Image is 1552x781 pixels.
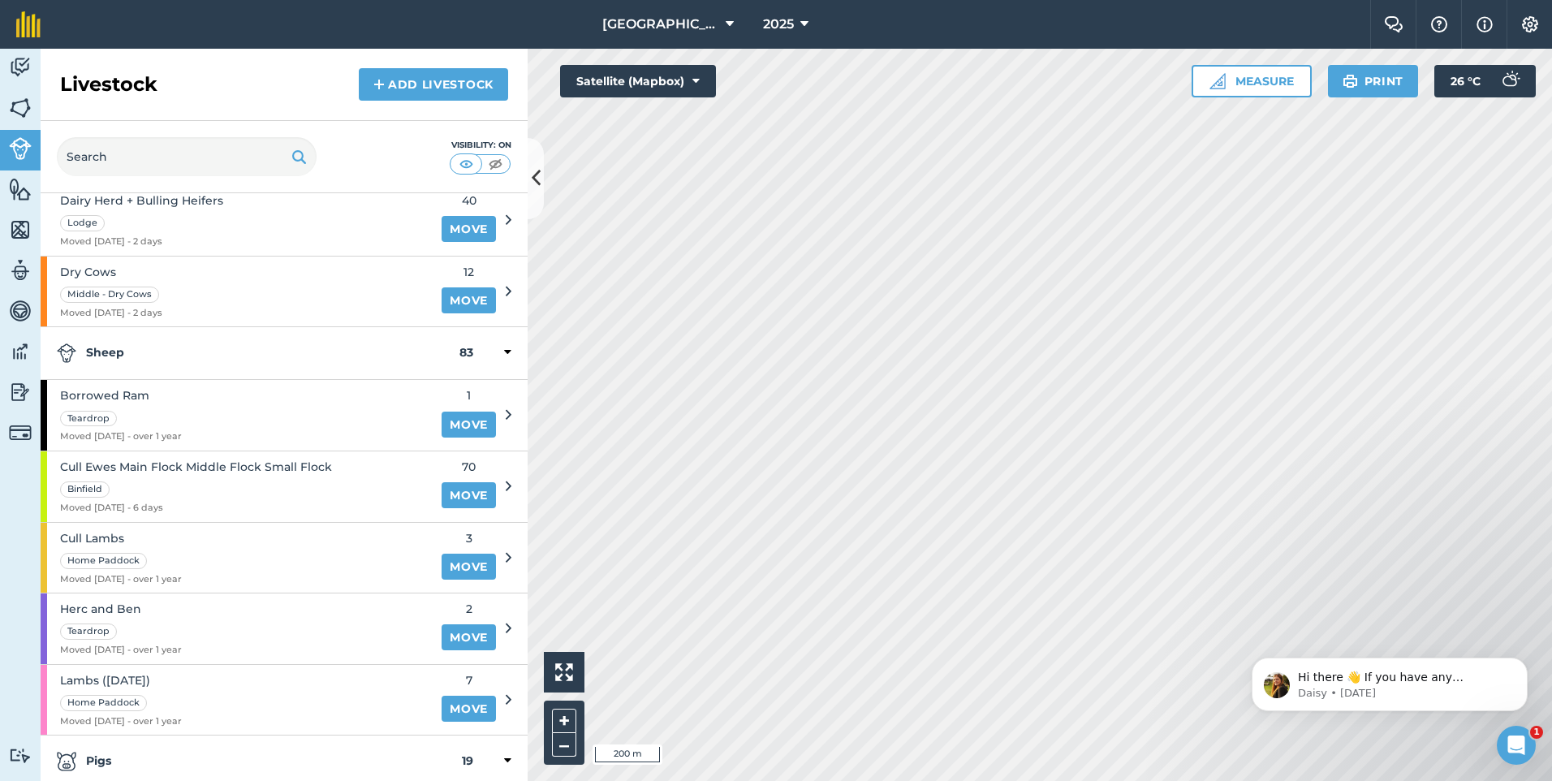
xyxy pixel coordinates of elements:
[1328,65,1419,97] button: Print
[1343,71,1358,91] img: svg+xml;base64,PHN2ZyB4bWxucz0iaHR0cDovL3d3dy53My5vcmcvMjAwMC9zdmciIHdpZHRoPSIxOSIgaGVpZ2h0PSIyNC...
[1494,65,1526,97] img: svg+xml;base64,PD94bWwgdmVyc2lvbj0iMS4wIiBlbmNvZGluZz0idXRmLTgiPz4KPCEtLSBHZW5lcmF0b3I6IEFkb2JlIE...
[9,96,32,120] img: svg+xml;base64,PHN2ZyB4bWxucz0iaHR0cDovL3d3dy53My5vcmcvMjAwMC9zdmciIHdpZHRoPSI1NiIgaGVpZ2h0PSI2MC...
[555,663,573,681] img: Four arrows, one pointing top left, one top right, one bottom right and the last bottom left
[60,386,182,404] span: Borrowed Ram
[60,215,105,231] div: Lodge
[60,624,117,640] div: Teardrop
[60,501,332,516] span: Moved [DATE] - 6 days
[60,600,182,618] span: Herc and Ben
[442,600,496,618] span: 2
[763,15,794,34] span: 2025
[442,624,496,650] a: Move
[60,671,182,689] span: Lambs ([DATE])
[41,593,432,664] a: Herc and BenTeardropMoved [DATE] - over 1 year
[41,185,432,256] a: Dairy Herd + Bulling HeifersLodgeMoved [DATE] - 2 days
[9,748,32,763] img: svg+xml;base64,PD94bWwgdmVyc2lvbj0iMS4wIiBlbmNvZGluZz0idXRmLTgiPz4KPCEtLSBHZW5lcmF0b3I6IEFkb2JlIE...
[442,482,496,508] a: Move
[16,11,41,37] img: fieldmargin Logo
[291,147,307,166] img: svg+xml;base64,PHN2ZyB4bWxucz0iaHR0cDovL3d3dy53My5vcmcvMjAwMC9zdmciIHdpZHRoPSIxOSIgaGVpZ2h0PSIyNC...
[60,572,182,587] span: Moved [DATE] - over 1 year
[60,71,157,97] h2: Livestock
[442,529,496,547] span: 3
[450,139,511,152] div: Visibility: On
[1434,65,1536,97] button: 26 °C
[442,671,496,689] span: 7
[41,523,432,593] a: Cull LambsHome PaddockMoved [DATE] - over 1 year
[57,137,317,176] input: Search
[60,481,110,498] div: Binfield
[9,137,32,160] img: svg+xml;base64,PD94bWwgdmVyc2lvbj0iMS4wIiBlbmNvZGluZz0idXRmLTgiPz4KPCEtLSBHZW5lcmF0b3I6IEFkb2JlIE...
[602,15,719,34] span: [GEOGRAPHIC_DATA]
[60,411,117,427] div: Teardrop
[41,257,432,327] a: Dry CowsMiddle - Dry CowsMoved [DATE] - 2 days
[560,65,716,97] button: Satellite (Mapbox)
[60,263,162,281] span: Dry Cows
[9,218,32,242] img: svg+xml;base64,PHN2ZyB4bWxucz0iaHR0cDovL3d3dy53My5vcmcvMjAwMC9zdmciIHdpZHRoPSI1NiIgaGVpZ2h0PSI2MC...
[442,386,496,404] span: 1
[57,343,76,363] img: svg+xml;base64,PD94bWwgdmVyc2lvbj0iMS4wIiBlbmNvZGluZz0idXRmLTgiPz4KPCEtLSBHZW5lcmF0b3I6IEFkb2JlIE...
[442,458,496,476] span: 70
[373,75,385,94] img: svg+xml;base64,PHN2ZyB4bWxucz0iaHR0cDovL3d3dy53My5vcmcvMjAwMC9zdmciIHdpZHRoPSIxNCIgaGVpZ2h0PSIyNC...
[9,299,32,323] img: svg+xml;base64,PD94bWwgdmVyc2lvbj0iMS4wIiBlbmNvZGluZz0idXRmLTgiPz4KPCEtLSBHZW5lcmF0b3I6IEFkb2JlIE...
[442,216,496,242] a: Move
[442,287,496,313] a: Move
[60,714,182,729] span: Moved [DATE] - over 1 year
[1451,65,1481,97] span: 26 ° C
[1497,726,1536,765] iframe: Intercom live chat
[9,258,32,283] img: svg+xml;base64,PD94bWwgdmVyc2lvbj0iMS4wIiBlbmNvZGluZz0idXRmLTgiPz4KPCEtLSBHZW5lcmF0b3I6IEFkb2JlIE...
[9,177,32,201] img: svg+xml;base64,PHN2ZyB4bWxucz0iaHR0cDovL3d3dy53My5vcmcvMjAwMC9zdmciIHdpZHRoPSI1NiIgaGVpZ2h0PSI2MC...
[9,380,32,404] img: svg+xml;base64,PD94bWwgdmVyc2lvbj0iMS4wIiBlbmNvZGluZz0idXRmLTgiPz4KPCEtLSBHZW5lcmF0b3I6IEFkb2JlIE...
[1530,726,1543,739] span: 1
[552,733,576,757] button: –
[9,55,32,80] img: svg+xml;base64,PD94bWwgdmVyc2lvbj0iMS4wIiBlbmNvZGluZz0idXRmLTgiPz4KPCEtLSBHZW5lcmF0b3I6IEFkb2JlIE...
[1384,16,1403,32] img: Two speech bubbles overlapping with the left bubble in the forefront
[60,429,182,444] span: Moved [DATE] - over 1 year
[60,287,159,303] div: Middle - Dry Cows
[442,696,496,722] a: Move
[552,709,576,733] button: +
[41,380,432,451] a: Borrowed RamTeardropMoved [DATE] - over 1 year
[60,529,182,547] span: Cull Lambs
[442,192,496,209] span: 40
[57,752,76,771] img: svg+xml;base64,PD94bWwgdmVyc2lvbj0iMS4wIiBlbmNvZGluZz0idXRmLTgiPz4KPCEtLSBHZW5lcmF0b3I6IEFkb2JlIE...
[442,263,496,281] span: 12
[57,752,462,771] strong: Pigs
[41,665,432,736] a: Lambs ([DATE])Home PaddockMoved [DATE] - over 1 year
[9,421,32,444] img: svg+xml;base64,PD94bWwgdmVyc2lvbj0iMS4wIiBlbmNvZGluZz0idXRmLTgiPz4KPCEtLSBHZW5lcmF0b3I6IEFkb2JlIE...
[60,458,332,476] span: Cull Ewes Main Flock Middle Flock Small Flock
[359,68,508,101] a: Add Livestock
[1520,16,1540,32] img: A cog icon
[1192,65,1312,97] button: Measure
[57,343,459,363] strong: Sheep
[1209,73,1226,89] img: Ruler icon
[1429,16,1449,32] img: A question mark icon
[485,156,506,172] img: svg+xml;base64,PHN2ZyB4bWxucz0iaHR0cDovL3d3dy53My5vcmcvMjAwMC9zdmciIHdpZHRoPSI1MCIgaGVpZ2h0PSI0MC...
[442,412,496,438] a: Move
[9,339,32,364] img: svg+xml;base64,PD94bWwgdmVyc2lvbj0iMS4wIiBlbmNvZGluZz0idXRmLTgiPz4KPCEtLSBHZW5lcmF0b3I6IEFkb2JlIE...
[1477,15,1493,34] img: svg+xml;base64,PHN2ZyB4bWxucz0iaHR0cDovL3d3dy53My5vcmcvMjAwMC9zdmciIHdpZHRoPSIxNyIgaGVpZ2h0PSIxNy...
[60,306,162,321] span: Moved [DATE] - 2 days
[60,235,223,249] span: Moved [DATE] - 2 days
[442,554,496,580] a: Move
[60,192,223,209] span: Dairy Herd + Bulling Heifers
[60,643,182,658] span: Moved [DATE] - over 1 year
[60,553,147,569] div: Home Paddock
[1227,624,1552,737] iframe: Intercom notifications message
[456,156,476,172] img: svg+xml;base64,PHN2ZyB4bWxucz0iaHR0cDovL3d3dy53My5vcmcvMjAwMC9zdmciIHdpZHRoPSI1MCIgaGVpZ2h0PSI0MC...
[60,695,147,711] div: Home Paddock
[462,752,473,771] strong: 19
[459,343,473,363] strong: 83
[41,451,432,522] a: Cull Ewes Main Flock Middle Flock Small FlockBinfieldMoved [DATE] - 6 days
